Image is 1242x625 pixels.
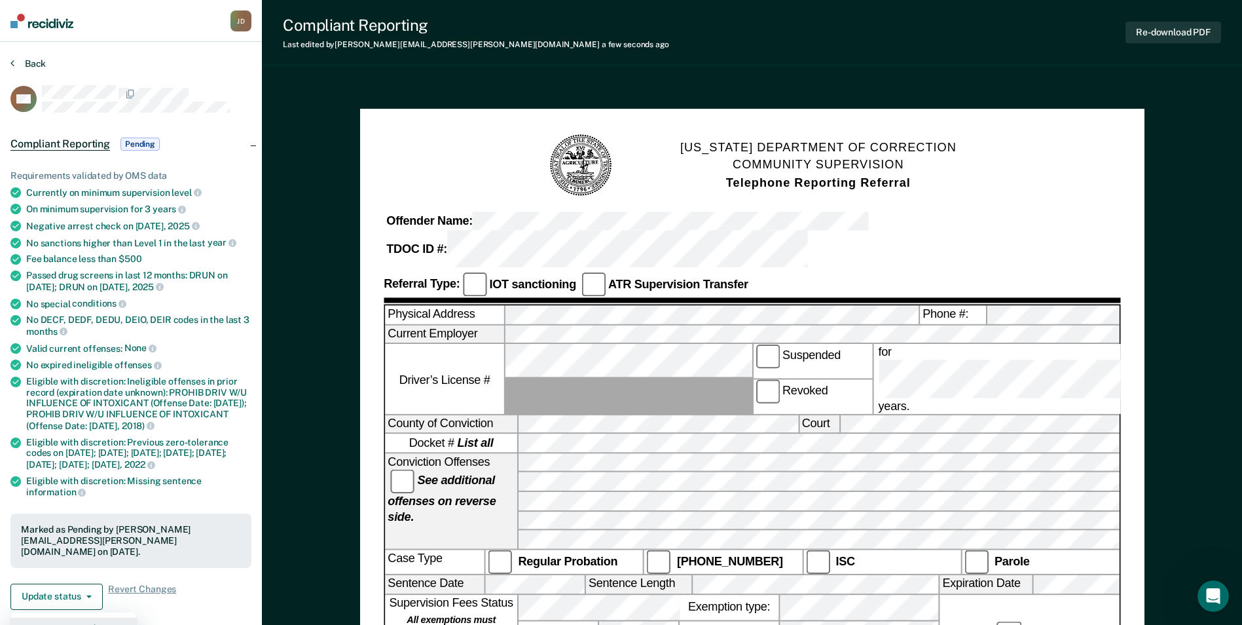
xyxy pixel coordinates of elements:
div: Eligible with discretion: Missing sentence [26,476,251,498]
span: 2025 [168,221,199,231]
div: On minimum supervision for 3 [26,203,251,215]
span: a few seconds ago [602,40,669,49]
div: Eligible with discretion: Previous zero-tolerance codes on [DATE]; [DATE]; [DATE]; [DATE]; [DATE]... [26,437,251,470]
span: Pending [120,138,160,151]
span: level [172,187,201,198]
div: Eligible with discretion: Ineligible offenses in prior record (expiration date unknown): PROHIB D... [26,376,251,432]
strong: Referral Type: [384,278,460,291]
label: Expiration Date [940,575,1032,593]
label: Driver’s License # [385,345,504,413]
strong: [PHONE_NUMBER] [677,554,783,567]
strong: ATR Supervision Transfer [608,278,748,291]
input: See additional offenses on reverse side. [390,469,414,493]
span: conditions [72,298,126,309]
span: information [26,487,86,497]
button: Update status [10,584,103,610]
div: No DECF, DEDF, DEDU, DEIO, DEIR codes in the last 3 [26,314,251,337]
div: No special [26,298,251,310]
strong: See additional offenses on reverse side. [388,474,496,523]
input: [PHONE_NUMBER] [647,550,670,573]
input: ATR Supervision Transfer [581,273,605,297]
div: Fee balance less than [26,254,251,265]
strong: Parole [995,554,1030,567]
strong: Telephone Reporting Referral [725,176,910,189]
label: Revoked [753,380,872,414]
label: Current Employer [385,326,504,343]
input: ISC [805,550,829,573]
img: TN Seal [548,132,614,199]
input: IOT sanctioning [462,273,486,297]
span: offenses [115,360,162,370]
label: Suspended [753,345,872,379]
div: Compliant Reporting [283,16,669,35]
label: Sentence Length [586,575,691,593]
strong: Regular Probation [518,554,617,567]
button: Re-download PDF [1125,22,1221,43]
label: Phone #: [920,306,986,324]
span: None [124,343,156,353]
label: County of Conviction [385,415,517,432]
button: Back [10,58,46,69]
strong: Offender Name: [386,215,473,228]
div: Valid current offenses: [26,343,251,354]
img: Recidiviz [10,14,73,28]
input: Regular Probation [488,550,511,573]
span: Docket # [409,435,493,451]
h1: [US_STATE] DEPARTMENT OF CORRECTION COMMUNITY SUPERVISION [680,139,957,193]
label: Sentence Date [385,575,484,593]
div: J D [230,10,251,31]
div: No expired ineligible [26,359,251,371]
label: Exemption type: [680,594,778,619]
iframe: Intercom live chat [1197,580,1229,612]
strong: TDOC ID #: [386,242,447,256]
input: Suspended [756,345,779,368]
div: Marked as Pending by [PERSON_NAME][EMAIL_ADDRESS][PERSON_NAME][DOMAIN_NAME] on [DATE]. [21,524,241,557]
strong: IOT sanctioning [489,278,575,291]
span: $500 [119,254,141,264]
label: Court [799,415,839,432]
strong: ISC [835,554,854,567]
span: 2025 [132,282,164,292]
span: Revert Changes [108,584,176,610]
div: Requirements validated by OMS data [10,170,251,181]
label: Physical Address [385,306,504,324]
div: Negative arrest check on [DATE], [26,220,251,232]
input: Parole [964,550,988,573]
span: year [208,237,236,248]
label: for years. [875,345,1241,413]
span: 2018) [122,421,155,431]
span: 2022 [124,459,155,470]
div: Last edited by [PERSON_NAME][EMAIL_ADDRESS][PERSON_NAME][DOMAIN_NAME] [283,40,669,49]
strong: List all [457,436,493,449]
div: No sanctions higher than Level 1 in the last [26,237,251,249]
div: Passed drug screens in last 12 months: DRUN on [DATE]; DRUN on [DATE], [26,270,251,292]
div: Case Type [385,550,484,573]
span: years [153,204,186,214]
div: Conviction Offenses [385,453,517,548]
input: Revoked [756,380,779,404]
div: Currently on minimum supervision [26,187,251,199]
button: JD [230,10,251,31]
input: for years. [878,360,1239,398]
span: Compliant Reporting [10,138,110,151]
span: months [26,326,67,337]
